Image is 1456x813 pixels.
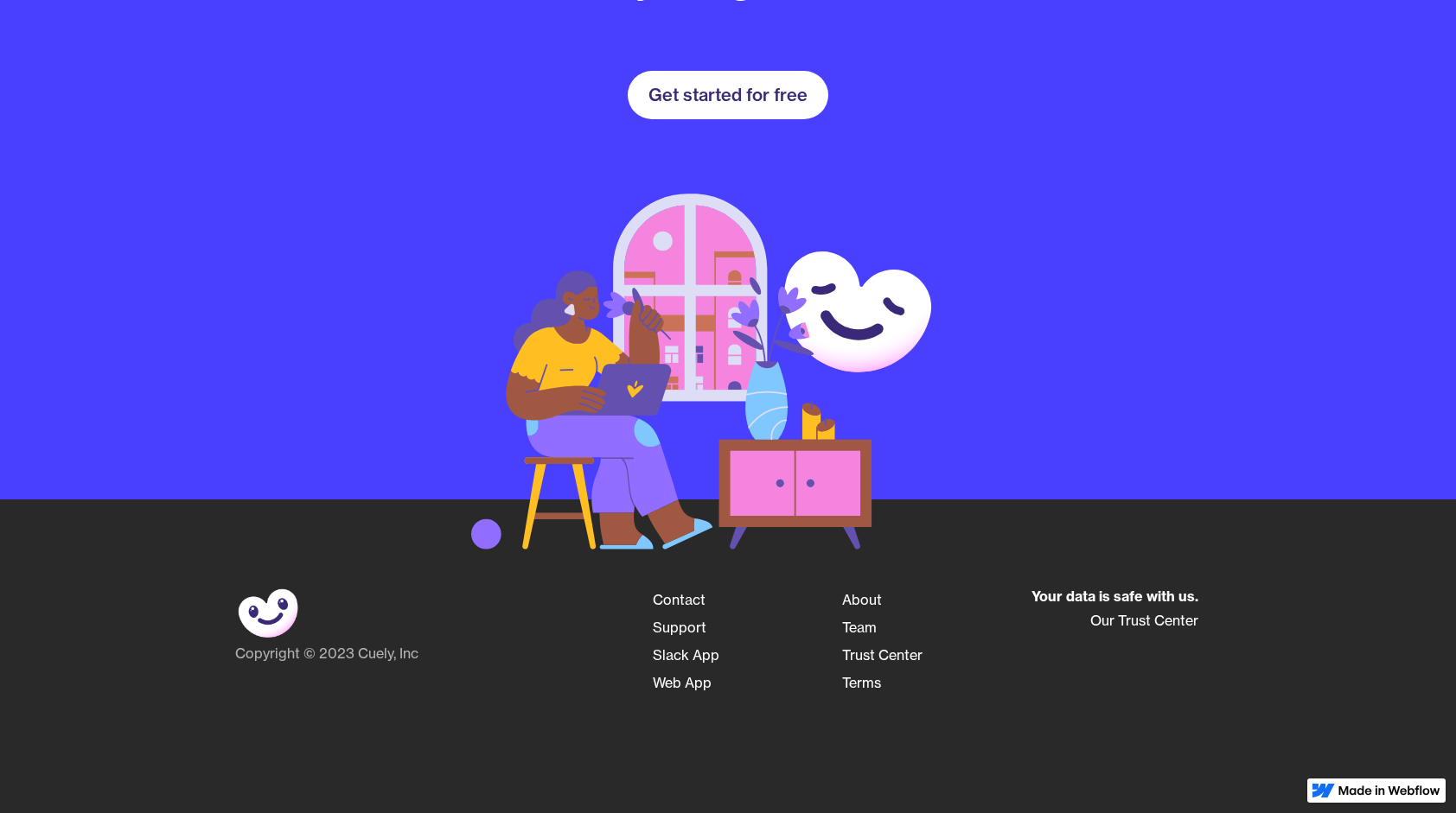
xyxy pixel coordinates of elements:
[842,669,881,696] a: Terms
[648,85,808,105] div: Get started for free
[1031,607,1198,634] div: Our Trust Center
[653,586,706,613] a: Contact
[235,645,635,662] div: Copyright © 2023 Cuely, Inc
[653,669,712,696] a: Web App
[653,641,719,669] a: Slack App
[1031,586,1198,634] a: Your data is safe with us.Our Trust Center
[1031,586,1198,607] div: Your data is safe with us.
[842,586,882,613] a: About
[653,613,706,641] a: Support
[1338,785,1440,796] img: Made in Webflow
[842,613,877,641] a: Team
[628,71,828,119] a: Get started for free
[842,641,923,669] a: Trust Center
